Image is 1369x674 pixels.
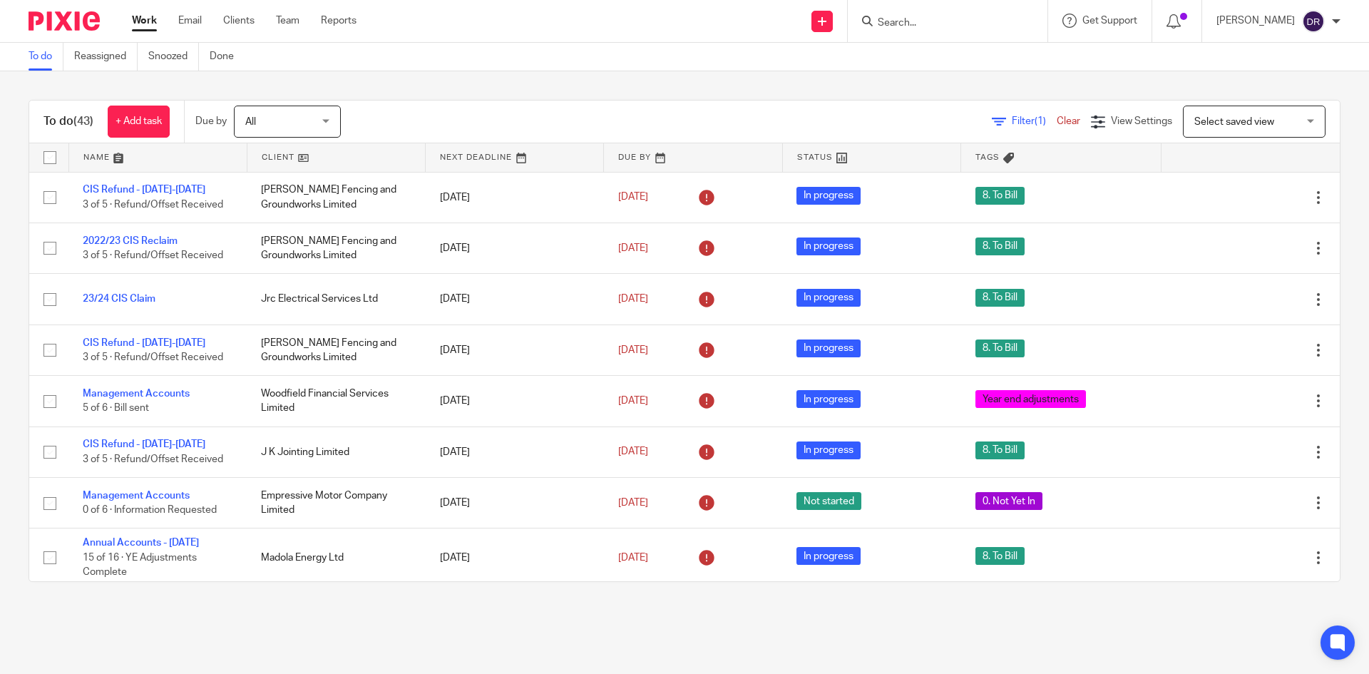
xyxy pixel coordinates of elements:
td: Woodfield Financial Services Limited [247,376,425,427]
p: [PERSON_NAME] [1216,14,1295,28]
a: Team [276,14,299,28]
span: Select saved view [1194,117,1274,127]
span: Filter [1012,116,1057,126]
td: Madola Energy Ltd [247,529,425,587]
span: In progress [796,390,861,408]
img: svg%3E [1302,10,1325,33]
span: [DATE] [618,498,648,508]
span: (43) [73,116,93,127]
span: 8. To Bill [975,187,1025,205]
img: Pixie [29,11,100,31]
a: Clients [223,14,255,28]
td: [DATE] [426,223,604,273]
a: CIS Refund - [DATE]-[DATE] [83,439,205,449]
span: [DATE] [618,396,648,406]
span: 8. To Bill [975,289,1025,307]
td: [DATE] [426,172,604,223]
span: Tags [975,153,1000,161]
span: [DATE] [618,553,648,563]
span: 0 of 6 · Information Requested [83,505,217,515]
span: 8. To Bill [975,339,1025,357]
span: 3 of 5 · Refund/Offset Received [83,454,223,464]
span: 0. Not Yet In [975,492,1042,510]
p: Due by [195,114,227,128]
td: [DATE] [426,529,604,587]
a: To do [29,43,63,71]
span: [DATE] [618,243,648,253]
a: Snoozed [148,43,199,71]
a: CIS Refund - [DATE]-[DATE] [83,185,205,195]
h1: To do [43,114,93,129]
span: In progress [796,339,861,357]
a: Email [178,14,202,28]
span: View Settings [1111,116,1172,126]
span: In progress [796,187,861,205]
a: CIS Refund - [DATE]-[DATE] [83,338,205,348]
span: Year end adjustments [975,390,1086,408]
td: Empressive Motor Company Limited [247,478,425,529]
span: 5 of 6 · Bill sent [83,404,149,414]
td: [DATE] [426,478,604,529]
td: [PERSON_NAME] Fencing and Groundworks Limited [247,325,425,375]
a: Management Accounts [83,389,190,399]
td: Jrc Electrical Services Ltd [247,274,425,325]
input: Search [876,17,1005,30]
span: 3 of 5 · Refund/Offset Received [83,200,223,210]
a: 2022/23 CIS Reclaim [83,236,178,246]
span: [DATE] [618,193,648,203]
a: Work [132,14,157,28]
a: Annual Accounts - [DATE] [83,538,199,548]
span: [DATE] [618,294,648,304]
a: Done [210,43,245,71]
a: Management Accounts [83,491,190,501]
a: Reports [321,14,357,28]
span: 8. To Bill [975,238,1025,255]
td: [DATE] [426,274,604,325]
span: 8. To Bill [975,441,1025,459]
span: [DATE] [618,447,648,457]
td: [DATE] [426,376,604,427]
span: [DATE] [618,345,648,355]
a: Clear [1057,116,1080,126]
td: [DATE] [426,427,604,477]
td: J K Jointing Limited [247,427,425,477]
span: Get Support [1082,16,1137,26]
td: [DATE] [426,325,604,375]
span: Not started [796,492,861,510]
span: (1) [1035,116,1046,126]
span: 3 of 5 · Refund/Offset Received [83,352,223,362]
span: 3 of 5 · Refund/Offset Received [83,250,223,260]
span: In progress [796,238,861,255]
a: + Add task [108,106,170,138]
td: [PERSON_NAME] Fencing and Groundworks Limited [247,172,425,223]
span: All [245,117,256,127]
span: In progress [796,289,861,307]
a: 23/24 CIS Claim [83,294,155,304]
span: 15 of 16 · YE Adjustments Complete [83,553,197,578]
span: In progress [796,547,861,565]
span: In progress [796,441,861,459]
span: 8. To Bill [975,547,1025,565]
td: [PERSON_NAME] Fencing and Groundworks Limited [247,223,425,273]
a: Reassigned [74,43,138,71]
